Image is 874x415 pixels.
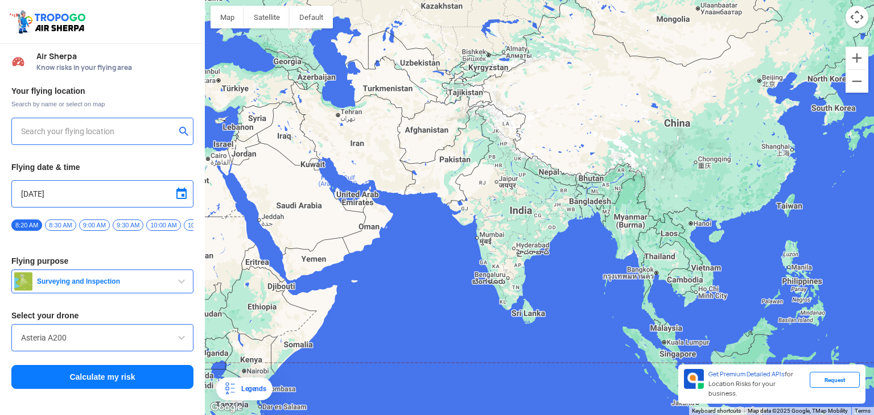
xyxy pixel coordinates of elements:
[11,99,193,109] span: Search by name or select on map
[244,6,290,28] button: Show satellite imagery
[223,382,237,396] img: Legends
[208,400,245,415] img: Google
[21,331,184,345] input: Search by name or Brand
[704,369,810,399] div: for Location Risks for your business.
[11,365,193,389] button: Calculate my risk
[237,382,266,396] div: Legends
[11,312,193,319] h3: Select your drone
[11,219,42,231] span: 8:20 AM
[21,187,184,201] input: Select Date
[9,9,89,35] img: ic_tgdronemaps.svg
[11,257,193,265] h3: Flying purpose
[846,6,868,28] button: Map camera controls
[11,87,193,95] h3: Your flying location
[36,63,193,72] span: Know risks in your flying area
[211,6,244,28] button: Show street map
[208,400,245,415] a: Open this area in Google Maps (opens a new window)
[11,163,193,171] h3: Flying date & time
[855,408,871,414] a: Terms
[846,47,868,69] button: Zoom in
[45,219,76,231] span: 8:30 AM
[79,219,110,231] span: 9:00 AM
[810,372,860,388] div: Request
[748,408,848,414] span: Map data ©2025 Google, TMap Mobility
[14,272,32,290] img: survey.png
[11,55,25,68] img: Risk Scores
[184,219,218,231] span: 10:30 AM
[692,407,741,415] button: Keyboard shortcuts
[21,125,175,138] input: Search your flying location
[32,277,175,286] span: Surveying and Inspection
[708,370,785,378] span: Get Premium Detailed APIs
[846,70,868,93] button: Zoom out
[113,219,143,231] span: 9:30 AM
[11,269,193,293] button: Surveying and Inspection
[36,52,193,61] span: Air Sherpa
[146,219,180,231] span: 10:00 AM
[684,369,704,389] img: Premium APIs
